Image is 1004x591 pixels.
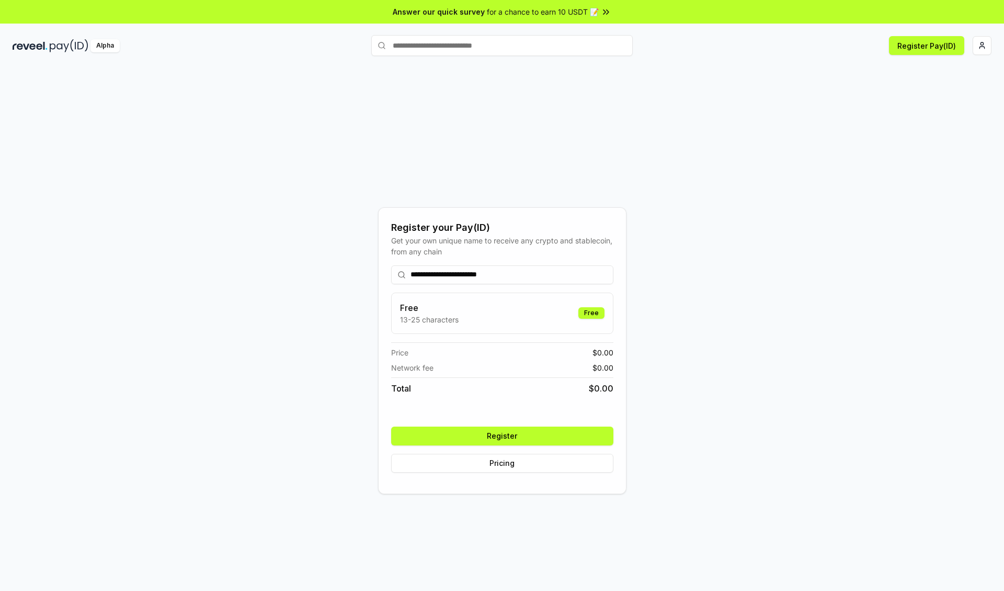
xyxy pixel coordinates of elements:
[592,347,613,358] span: $ 0.00
[391,454,613,473] button: Pricing
[487,6,599,17] span: for a chance to earn 10 USDT 📝
[391,427,613,445] button: Register
[889,36,964,55] button: Register Pay(ID)
[400,302,459,314] h3: Free
[592,362,613,373] span: $ 0.00
[578,307,604,319] div: Free
[391,362,433,373] span: Network fee
[391,220,613,235] div: Register your Pay(ID)
[13,39,48,52] img: reveel_dark
[391,382,411,395] span: Total
[589,382,613,395] span: $ 0.00
[90,39,120,52] div: Alpha
[391,235,613,257] div: Get your own unique name to receive any crypto and stablecoin, from any chain
[50,39,88,52] img: pay_id
[400,314,459,325] p: 13-25 characters
[393,6,485,17] span: Answer our quick survey
[391,347,408,358] span: Price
